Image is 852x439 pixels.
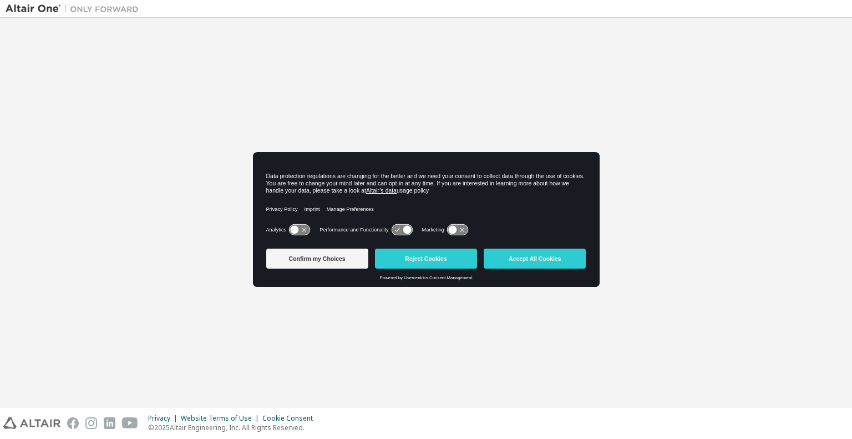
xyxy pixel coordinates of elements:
img: altair_logo.svg [3,417,60,429]
img: linkedin.svg [104,417,115,429]
p: © 2025 Altair Engineering, Inc. All Rights Reserved. [148,423,319,432]
div: Cookie Consent [262,414,319,423]
div: Website Terms of Use [181,414,262,423]
img: instagram.svg [85,417,97,429]
img: Altair One [6,3,144,14]
div: Privacy [148,414,181,423]
img: facebook.svg [67,417,79,429]
img: youtube.svg [122,417,138,429]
